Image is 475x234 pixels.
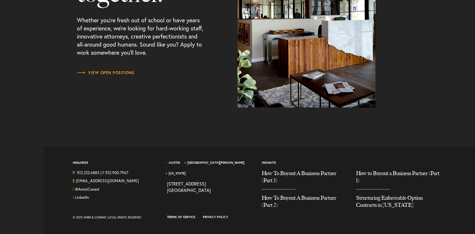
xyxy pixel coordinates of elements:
[262,170,347,189] a: How To Buyout A Business Partner (Part 3)
[73,214,158,221] div: © 2025 Amini & Conant, LLP. All Rights Reserved
[167,181,211,193] a: View on map
[262,161,276,165] a: Insights
[102,170,104,175] strong: F
[77,6,205,70] p: Whether you’re fresh out of school or have years of experience, we’re looking for hard-working st...
[203,215,228,219] a: Privacy Policy
[167,215,195,219] a: Terms of Service
[169,161,180,165] a: Austin
[77,170,100,175] a: Call us at 5122226883
[262,190,347,214] a: How To Buyout A Business Partner (Part 2)
[73,178,75,183] strong: E
[187,161,244,165] a: [GEOGRAPHIC_DATA][PERSON_NAME]
[105,170,128,175] a: 512.900.7967
[100,170,101,177] span: |
[75,187,100,192] a: Follow us on Twitter
[77,71,134,75] span: View Open Positions
[77,70,134,76] a: View Open Positions
[356,190,441,214] a: Structuring Enforceable Option Contracts in Texas
[76,178,139,183] a: Email Us
[356,170,441,189] a: How to Buyout a Business Partner (Part 1)
[73,161,88,170] span: Inquiries
[169,171,185,175] a: [US_STATE]
[73,170,75,175] strong: P
[75,195,89,200] a: Join us on LinkedIn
